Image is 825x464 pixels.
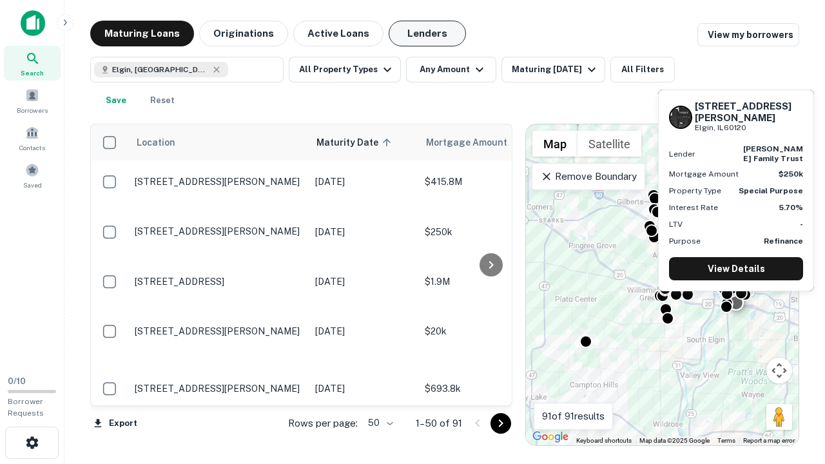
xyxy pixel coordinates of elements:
span: Location [136,135,175,150]
strong: $250k [779,169,803,179]
a: View my borrowers [697,23,799,46]
button: Save your search to get updates of matches that match your search criteria. [95,88,137,113]
div: 50 [363,414,395,432]
span: Mortgage Amount [426,135,524,150]
button: All Property Types [289,57,401,82]
iframe: Chat Widget [761,361,825,423]
strong: Special Purpose [739,186,803,195]
div: 0 0 [526,124,799,445]
a: Report a map error [743,437,795,444]
button: Maturing Loans [90,21,194,46]
a: Search [4,46,61,81]
p: [DATE] [315,382,412,396]
p: Remove Boundary [540,169,636,184]
th: Mortgage Amount [418,124,560,160]
p: $693.8k [425,382,554,396]
p: Interest Rate [669,202,718,213]
strong: Refinance [764,237,803,246]
button: Keyboard shortcuts [576,436,632,445]
strong: - [800,220,803,229]
span: Contacts [19,142,45,153]
strong: 5.70% [779,203,803,212]
span: Elgin, [GEOGRAPHIC_DATA], [GEOGRAPHIC_DATA] [112,64,209,75]
a: Saved [4,158,61,193]
a: Contacts [4,121,61,155]
button: Active Loans [293,21,383,46]
p: Purpose [669,235,701,247]
a: View Details [669,257,803,280]
th: Location [128,124,309,160]
img: capitalize-icon.png [21,10,45,36]
p: Lender [669,148,695,160]
img: Google [529,429,572,445]
button: Originations [199,21,288,46]
span: 0 / 10 [8,376,26,386]
p: [STREET_ADDRESS] [135,276,302,287]
button: Show street map [532,131,577,157]
a: Open this area in Google Maps (opens a new window) [529,429,572,445]
p: [DATE] [315,275,412,289]
p: $20k [425,324,554,338]
button: All Filters [610,57,675,82]
h6: [STREET_ADDRESS][PERSON_NAME] [695,101,803,124]
a: Borrowers [4,83,61,118]
button: Lenders [389,21,466,46]
span: Saved [23,180,42,190]
p: [STREET_ADDRESS][PERSON_NAME] [135,226,302,237]
button: Map camera controls [766,358,792,383]
p: [DATE] [315,324,412,338]
p: $1.9M [425,275,554,289]
p: LTV [669,218,683,230]
p: Mortgage Amount [669,168,739,180]
button: Any Amount [406,57,496,82]
div: Maturing [DATE] [512,62,599,77]
p: Rows per page: [288,416,358,431]
p: [DATE] [315,175,412,189]
button: Maturing [DATE] [501,57,605,82]
p: Elgin, IL60120 [695,122,803,134]
p: $250k [425,225,554,239]
strong: [PERSON_NAME] family trust [743,144,803,162]
button: Show satellite imagery [577,131,641,157]
span: Search [21,68,44,78]
button: Export [90,414,141,433]
p: $415.8M [425,175,554,189]
span: Borrower Requests [8,397,44,418]
span: Maturity Date [316,135,395,150]
p: [STREET_ADDRESS][PERSON_NAME] [135,176,302,188]
span: Borrowers [17,105,48,115]
span: Map data ©2025 Google [639,437,710,444]
p: [DATE] [315,225,412,239]
p: Property Type [669,185,721,197]
p: [STREET_ADDRESS][PERSON_NAME] [135,325,302,337]
p: [STREET_ADDRESS][PERSON_NAME] [135,383,302,394]
th: Maturity Date [309,124,418,160]
p: 91 of 91 results [542,409,605,424]
button: Go to next page [490,413,511,434]
a: Terms [717,437,735,444]
p: 1–50 of 91 [416,416,462,431]
button: Reset [142,88,183,113]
